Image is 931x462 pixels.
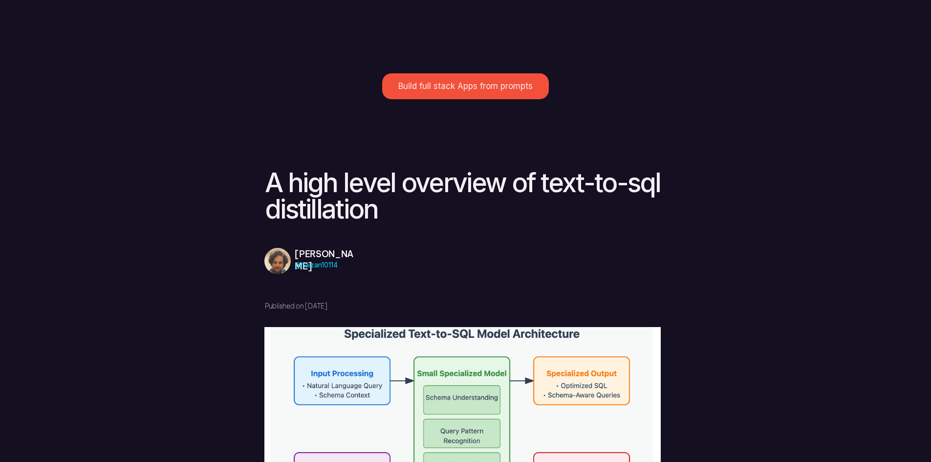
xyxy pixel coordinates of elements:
[295,248,361,272] p: [PERSON_NAME]
[265,167,666,225] a: A high level overview of text-to-sql distillation
[295,258,361,272] p: @faizan10114
[382,73,549,99] a: Build full stack Apps from prompts
[398,81,533,91] p: Build full stack Apps from prompts
[265,302,368,310] p: Published on [DATE]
